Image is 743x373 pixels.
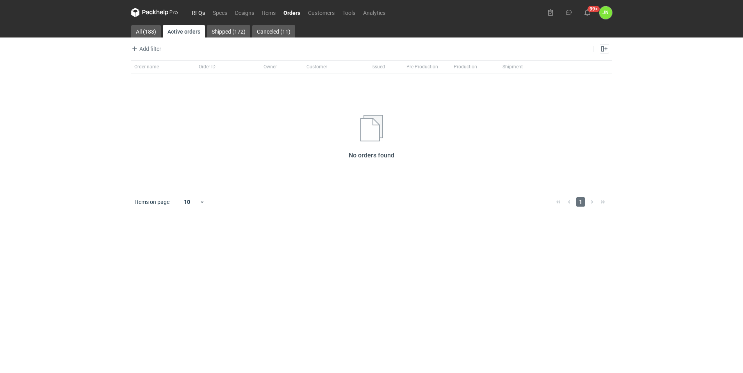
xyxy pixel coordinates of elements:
[339,8,359,17] a: Tools
[304,8,339,17] a: Customers
[252,25,295,37] a: Canceled (11)
[163,25,205,37] a: Active orders
[359,8,389,17] a: Analytics
[231,8,258,17] a: Designs
[599,6,612,19] div: Julia Nuszkiewicz
[579,44,604,54] input: Search
[258,8,280,17] a: Items
[207,25,250,37] a: Shipped (172)
[135,198,169,206] span: Items on page
[131,25,161,37] a: All (183)
[131,8,178,17] svg: Packhelp Pro
[130,44,162,54] button: Add filter
[175,196,200,207] div: 10
[280,8,304,17] a: Orders
[209,8,231,17] a: Specs
[188,8,209,17] a: RFQs
[576,197,585,207] span: 1
[130,44,161,54] span: Add filter
[599,6,612,19] button: JN
[581,6,593,19] button: 99+
[349,151,394,160] h2: No orders found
